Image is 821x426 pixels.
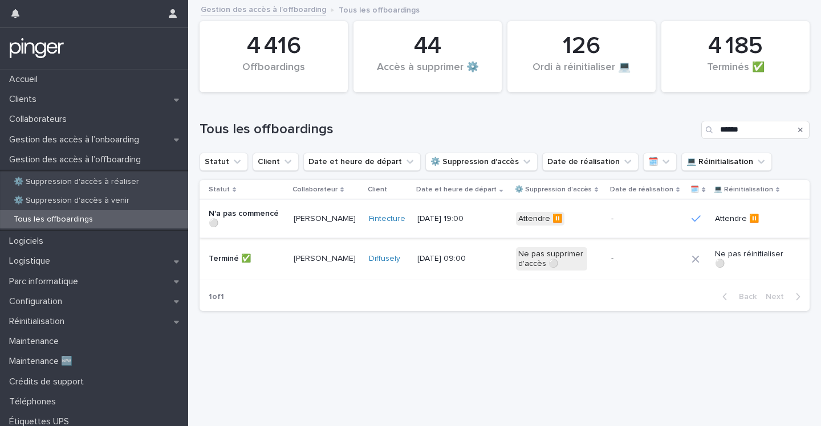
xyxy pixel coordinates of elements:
p: [DATE] 19:00 [417,214,489,224]
tr: N'a pas commencé ⚪[PERSON_NAME]Fintecture [DATE] 19:00Attendre ⏸️-Attendre ⏸️ [200,200,810,238]
p: Accueil [5,74,47,85]
p: [DATE] 09:00 [417,254,489,264]
p: Logistique [5,256,59,267]
input: Search [701,121,810,139]
p: Logiciels [5,236,52,247]
button: 💻 Réinitialisation [681,153,772,171]
p: 🗓️ [690,183,699,196]
div: Attendre ⏸️ [516,212,564,226]
p: Gestion des accès à l’offboarding [5,154,150,165]
p: Collaborateurs [5,114,76,125]
p: Terminé ✅ [209,254,280,264]
a: Fintecture [369,214,405,224]
p: Statut [209,183,230,196]
p: - [611,254,682,264]
p: ⚙️ Suppression d'accès à venir [5,196,139,206]
p: Date de réalisation [610,183,673,196]
h1: Tous les offboardings [200,121,697,138]
div: 4 416 [219,32,328,60]
p: N'a pas commencé ⚪ [209,209,280,228]
span: Back [732,293,757,301]
p: Configuration [5,296,71,307]
div: 44 [373,32,482,60]
a: Diffusely [369,254,400,264]
button: Date et heure de départ [303,153,421,171]
p: ⚙️ Suppression d'accès [515,183,592,196]
p: Crédits de support [5,376,93,387]
p: [PERSON_NAME] [294,214,360,224]
p: Maintenance [5,336,68,347]
a: Gestion des accès à l’offboarding [201,2,326,15]
p: Attendre ⏸️ [715,214,786,224]
p: Maintenance 🆕 [5,356,82,367]
p: Ne pas réinitialiser ⚪ [715,249,786,269]
img: mTgBEunGTSyRkCgitkcU [9,37,64,60]
p: Clients [5,94,46,105]
p: Collaborateur [292,183,338,196]
div: Ordi à réinitialiser 💻 [527,62,636,85]
p: Date et heure de départ [416,183,497,196]
p: Client [368,183,387,196]
p: Tous les offboardings [5,215,102,224]
div: Terminés ✅ [681,62,790,85]
div: 126 [527,32,636,60]
div: 4 185 [681,32,790,60]
p: 💻 Réinitialisation [714,183,773,196]
p: Téléphones [5,396,65,407]
button: Statut [200,153,248,171]
p: ⚙️ Suppression d'accès à réaliser [5,177,148,187]
div: Accès à supprimer ⚙️ [373,62,482,85]
p: [PERSON_NAME] [294,254,360,264]
span: Next [766,293,791,301]
button: ⚙️ Suppression d'accès [425,153,538,171]
p: Réinitialisation [5,316,74,327]
p: Gestion des accès à l’onboarding [5,134,148,145]
button: Next [761,292,810,302]
button: Back [713,292,761,302]
button: Client [253,153,299,171]
p: 1 of 1 [200,283,233,311]
p: - [611,214,682,224]
button: Date de réalisation [542,153,639,171]
div: Offboardings [219,62,328,85]
p: Tous les offboardings [339,3,420,15]
button: 🗓️ [643,153,677,171]
tr: Terminé ✅[PERSON_NAME]Diffusely [DATE] 09:00Ne pas supprimer d'accès ⚪-Ne pas réinitialiser ⚪ [200,237,810,280]
div: Ne pas supprimer d'accès ⚪ [516,247,587,271]
p: Parc informatique [5,276,87,287]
